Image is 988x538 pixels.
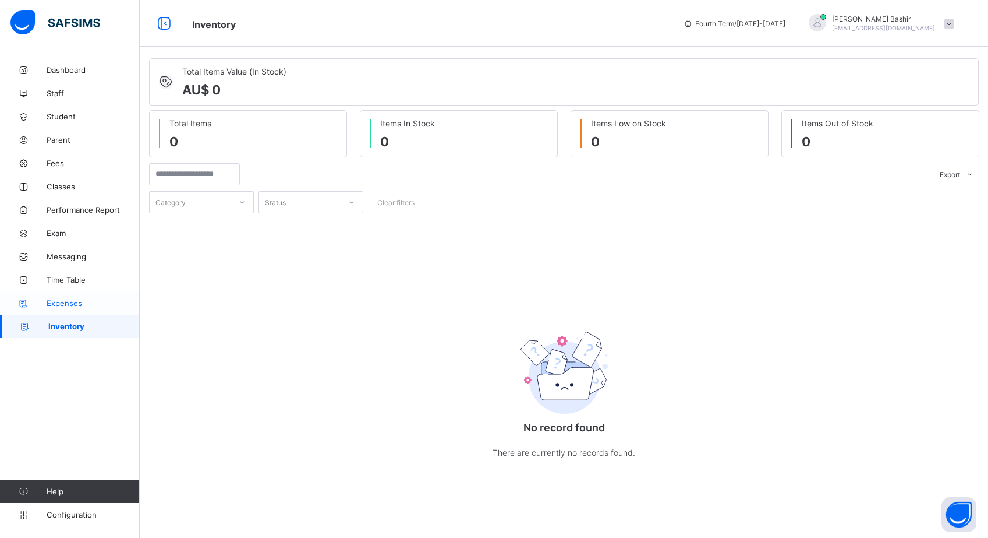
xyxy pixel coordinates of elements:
span: Items In Stock [380,118,435,128]
p: No record found [448,421,681,434]
span: [PERSON_NAME] Bashir [832,15,935,23]
button: Open asap [941,497,976,532]
p: There are currently no records found. [448,445,681,460]
span: Time Table [47,275,140,284]
span: session/term information [684,19,785,28]
div: HamidBashir [797,14,960,33]
span: Items Low on Stock [591,118,666,128]
span: Staff [47,89,140,98]
span: Parent [47,135,140,145]
span: Dashboard [47,65,140,75]
span: Performance Report [47,205,140,215]
span: 0 [591,134,666,149]
span: [EMAIL_ADDRESS][DOMAIN_NAME] [832,24,935,31]
span: Configuration [47,510,139,519]
span: AU$ 0 [182,82,221,97]
div: Status [265,191,286,213]
span: Help [47,487,139,496]
div: Category [155,191,186,213]
span: Messaging [47,252,140,261]
img: safsims [10,10,100,35]
span: 0 [802,134,873,149]
span: Exam [47,228,140,238]
span: Classes [47,182,140,191]
span: Items Out of Stock [802,118,873,128]
span: Inventory [48,322,140,331]
span: Total Items [169,118,211,128]
span: Student [47,112,140,121]
span: Total Items Value (In Stock) [182,66,286,76]
span: Inventory [192,19,236,30]
img: emptyFolder.c0dd6c77127a4b698b748a2c71dfa8de.svg [520,332,608,414]
span: Export [940,170,960,179]
span: 0 [380,134,435,149]
span: 0 [169,134,211,149]
div: No record found [448,300,681,483]
span: Clear filters [377,198,415,207]
span: Fees [47,159,140,168]
span: Expenses [47,298,140,308]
